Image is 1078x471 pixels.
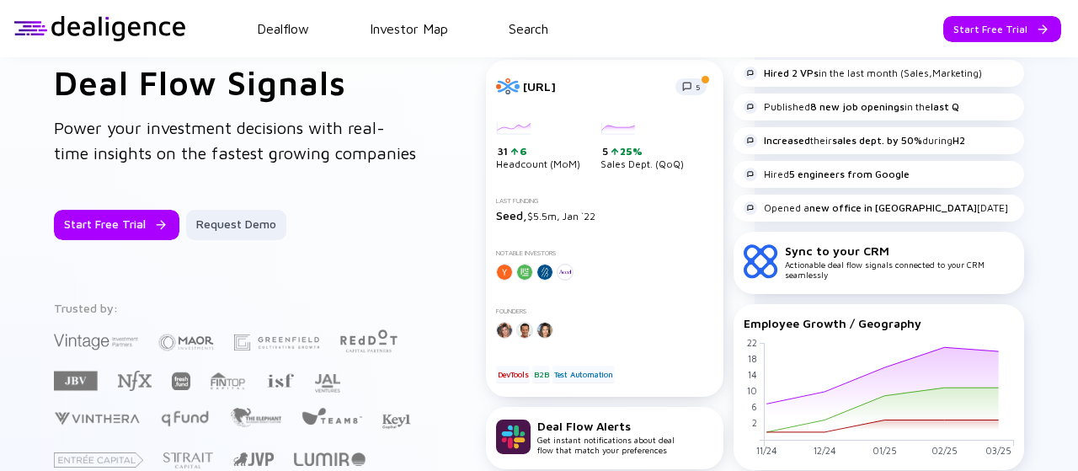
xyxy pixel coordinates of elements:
img: Red Dot Capital Partners [339,326,398,354]
strong: last Q [931,100,959,113]
div: Founders [496,308,713,315]
div: Get instant notifications about deal flow that match your preferences [537,419,675,455]
strong: sales dept. by 50% [832,134,922,147]
img: The Elephant [230,408,281,427]
img: Jerusalem Venture Partners [233,452,274,466]
div: Trusted by: [54,301,415,315]
div: Actionable deal flow signals connected to your CRM seamlessly [785,244,1014,280]
div: 6 [518,145,527,158]
tspan: 01/25 [873,445,897,456]
div: Notable Investors [496,249,713,257]
div: Deal Flow Alerts [537,419,675,433]
tspan: 10 [747,385,757,396]
tspan: 11/24 [756,445,777,456]
strong: H2 [953,134,965,147]
div: Sales Dept. (QoQ) [600,122,684,171]
img: Israel Secondary Fund [266,372,294,388]
h1: Unlock Actionable Deal Flow Signals [54,23,419,102]
img: Key1 Capital [382,414,411,430]
div: 25% [618,145,643,158]
div: Opened a [DATE] [744,201,1008,215]
img: Greenfield Partners [234,335,319,351]
img: Entrée Capital [54,452,143,468]
tspan: 03/25 [985,445,1011,456]
div: Employee Growth / Geography [744,316,1014,330]
div: 5 [602,145,684,158]
div: 31 [498,145,580,158]
a: Search [509,21,548,36]
span: Power your investment decisions with real-time insights on the fastest growing companies [54,118,416,163]
img: Strait Capital [163,452,213,468]
img: Vinthera [54,410,140,426]
tspan: 02/25 [931,445,958,456]
div: Headcount (MoM) [496,122,580,171]
span: Seed, [496,208,527,222]
img: Q Fund [160,408,210,428]
strong: Increased [764,134,810,147]
button: Start Free Trial [943,16,1061,42]
img: Maor Investments [158,329,214,356]
button: Request Demo [186,210,286,240]
strong: new office in [GEOGRAPHIC_DATA] [809,201,977,214]
a: Investor Map [370,21,448,36]
div: $5.5m, Jan `22 [496,208,713,222]
div: Hired [744,168,910,181]
img: Lumir Ventures [294,452,366,466]
div: DevTools [496,366,530,383]
div: Sync to your CRM [785,244,1014,258]
div: [URL] [523,79,665,94]
tspan: 12/24 [814,445,836,456]
strong: Hired 2 VPs [764,67,819,79]
div: Published in the [744,100,959,114]
tspan: 22 [747,336,757,347]
img: NFX [118,371,152,391]
tspan: 18 [748,352,757,363]
div: B2B [532,366,550,383]
img: Team8 [302,407,362,425]
div: in the last month (Sales,Marketing) [744,67,982,80]
img: Vintage Investment Partners [54,332,138,351]
strong: 8 new job openings [810,100,905,113]
a: Dealflow [257,21,309,36]
tspan: 14 [748,368,757,379]
div: Test Automation [552,366,615,383]
button: Start Free Trial [54,210,179,240]
tspan: 2 [752,417,757,428]
strong: 5 engineers from Google [789,168,910,180]
div: Last Funding [496,197,713,205]
div: their during [744,134,965,147]
img: FINTOP Capital [211,372,246,390]
img: JBV Capital [54,370,98,392]
tspan: 6 [751,401,757,412]
img: JAL Ventures [314,374,340,393]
